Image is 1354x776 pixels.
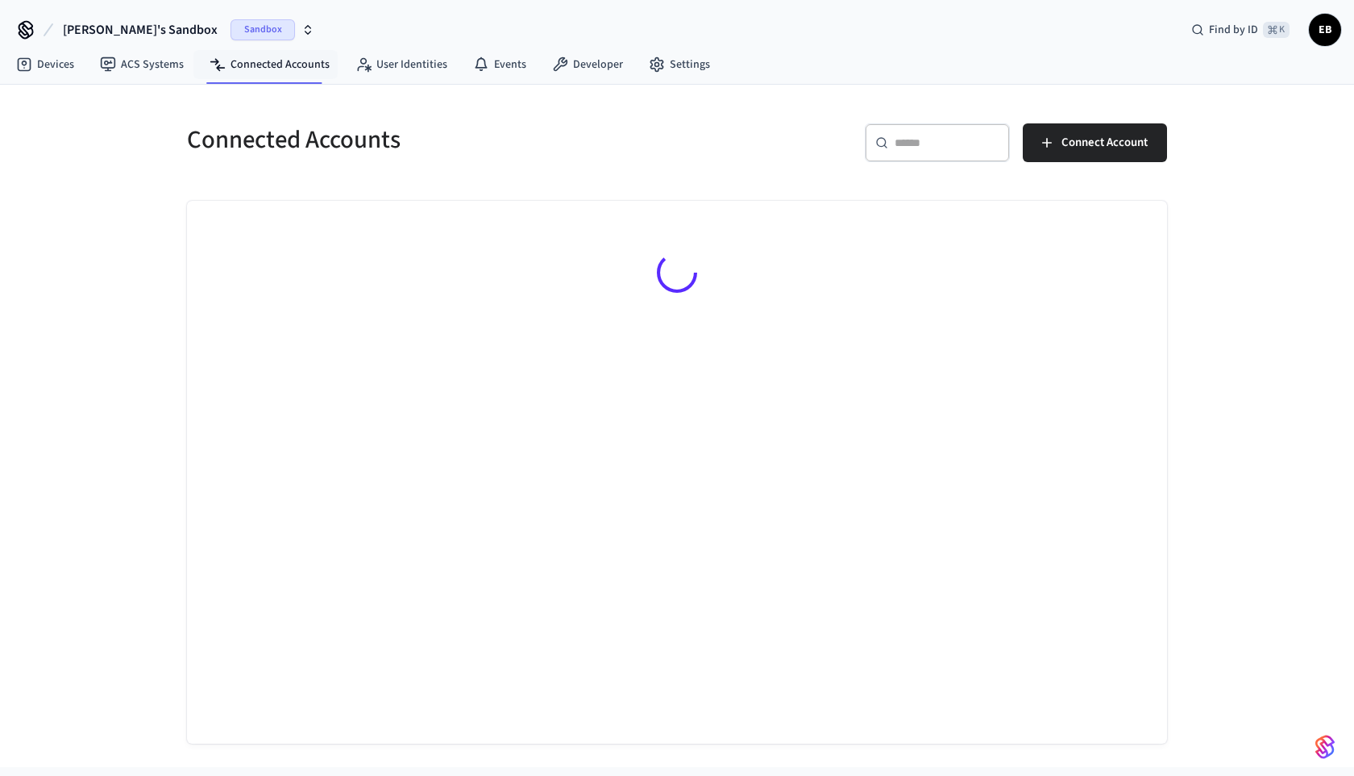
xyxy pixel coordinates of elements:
a: Devices [3,50,87,79]
h5: Connected Accounts [187,123,667,156]
a: ACS Systems [87,50,197,79]
a: Events [460,50,539,79]
a: User Identities [343,50,460,79]
a: Developer [539,50,636,79]
span: Connect Account [1061,132,1148,153]
a: Connected Accounts [197,50,343,79]
div: Find by ID⌘ K [1178,15,1302,44]
button: EB [1309,14,1341,46]
span: Find by ID [1209,22,1258,38]
span: [PERSON_NAME]'s Sandbox [63,20,218,40]
button: Connect Account [1023,123,1167,162]
a: Settings [636,50,723,79]
img: SeamLogoGradient.69752ec5.svg [1315,734,1335,760]
span: ⌘ K [1263,22,1290,38]
span: Sandbox [231,19,295,40]
span: EB [1310,15,1339,44]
